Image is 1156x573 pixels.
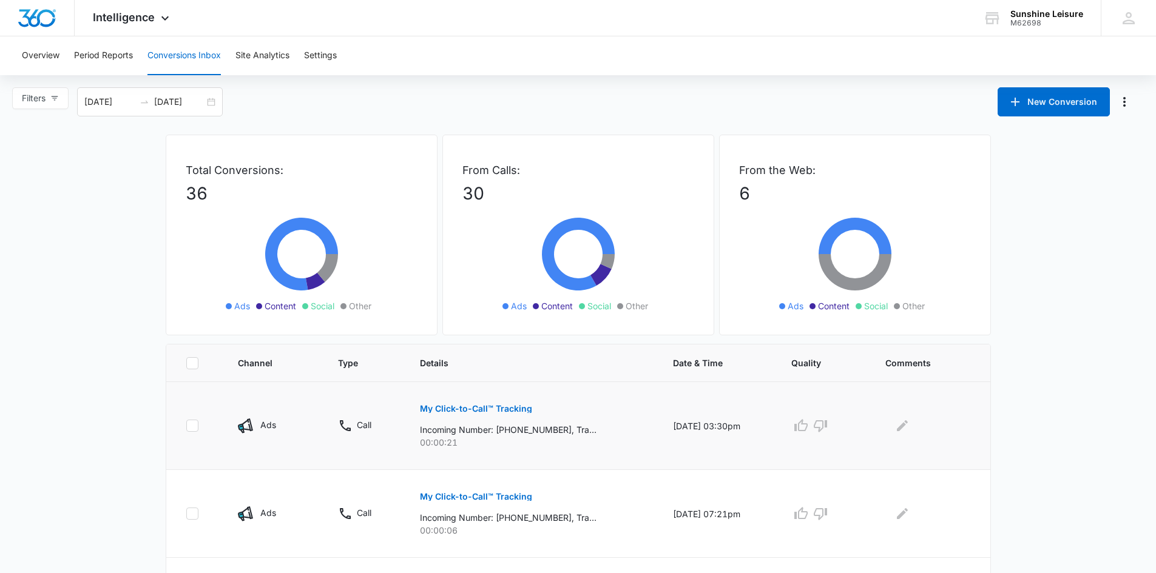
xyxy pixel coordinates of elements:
button: Overview [22,36,59,75]
button: Manage Numbers [1115,92,1134,112]
p: From Calls: [462,162,694,178]
button: Conversions Inbox [147,36,221,75]
p: Total Conversions: [186,162,417,178]
button: Settings [304,36,337,75]
p: Call [357,506,371,519]
button: Edit Comments [893,416,912,435]
span: Comments [885,357,953,369]
span: Ads [788,300,803,312]
p: 36 [186,181,417,206]
button: My Click-to-Call™ Tracking [420,394,532,423]
span: Content [541,300,573,312]
button: Site Analytics [235,36,289,75]
button: Edit Comments [893,504,912,523]
span: Other [902,300,925,312]
p: 00:00:21 [420,436,644,449]
p: Incoming Number: [PHONE_NUMBER], Tracking Number: [PHONE_NUMBER], Ring To: [PHONE_NUMBER], Caller... [420,423,597,436]
span: Date & Time [673,357,745,369]
p: Call [357,418,371,431]
p: Ads [260,506,276,519]
button: Filters [12,87,69,109]
button: My Click-to-Call™ Tracking [420,482,532,511]
span: Quality [791,357,839,369]
button: New Conversion [998,87,1110,116]
span: Ads [234,300,250,312]
button: Period Reports [74,36,133,75]
span: Content [265,300,296,312]
span: Other [349,300,371,312]
span: Content [818,300,850,312]
p: 6 [739,181,971,206]
div: account id [1010,19,1083,27]
span: swap-right [140,97,149,107]
td: [DATE] 07:21pm [658,470,777,558]
input: Start date [84,95,135,109]
div: account name [1010,9,1083,19]
span: Social [311,300,334,312]
span: Channel [238,357,291,369]
p: Ads [260,418,276,431]
td: [DATE] 03:30pm [658,382,777,470]
p: My Click-to-Call™ Tracking [420,492,532,501]
input: End date [154,95,204,109]
p: My Click-to-Call™ Tracking [420,404,532,413]
span: Social [864,300,888,312]
span: Social [587,300,611,312]
span: Details [420,357,626,369]
span: Filters [22,92,46,105]
p: Incoming Number: [PHONE_NUMBER], Tracking Number: [PHONE_NUMBER], Ring To: [PHONE_NUMBER], Caller... [420,511,597,524]
span: to [140,97,149,107]
p: From the Web: [739,162,971,178]
span: Ads [511,300,527,312]
span: Other [626,300,648,312]
span: Intelligence [93,11,155,24]
p: 30 [462,181,694,206]
span: Type [338,357,373,369]
p: 00:00:06 [420,524,644,537]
